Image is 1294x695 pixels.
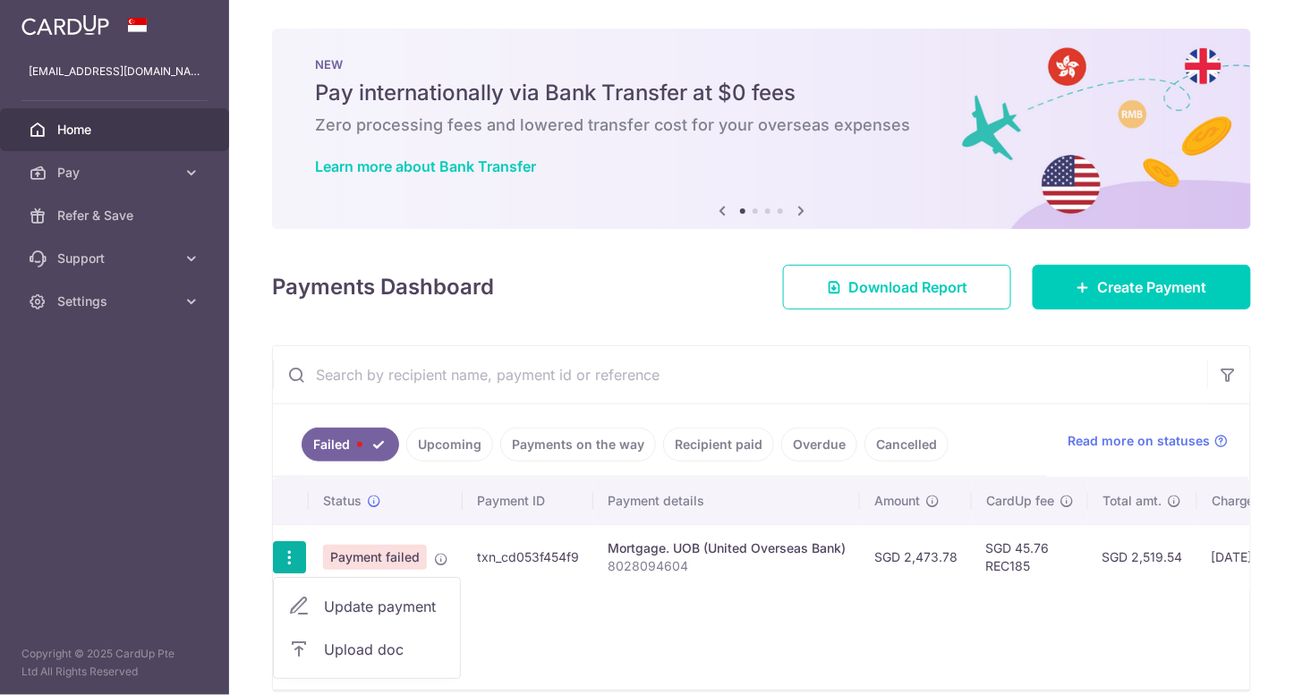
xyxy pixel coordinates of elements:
a: Upcoming [406,428,493,462]
th: Payment ID [463,478,593,524]
span: Support [57,250,175,267]
span: Create Payment [1098,276,1207,298]
td: txn_cd053f454f9 [463,524,593,589]
a: Create Payment [1033,265,1251,309]
h5: Pay internationally via Bank Transfer at $0 fees [315,79,1208,107]
p: [EMAIL_ADDRESS][DOMAIN_NAME] [29,63,200,81]
span: Amount [874,492,920,510]
div: Mortgage. UOB (United Overseas Bank) [608,539,846,557]
span: Download Report [848,276,967,298]
a: Read more on statuses [1068,432,1229,450]
a: Payments on the way [500,428,656,462]
a: Recipient paid [663,428,774,462]
a: Failed [302,428,399,462]
td: SGD 2,519.54 [1088,524,1197,589]
h4: Payments Dashboard [272,271,494,303]
p: 8028094604 [608,557,846,575]
a: Cancelled [864,428,949,462]
span: Status [323,492,362,510]
img: CardUp [21,14,109,36]
img: Bank transfer banner [272,29,1251,229]
span: Payment failed [323,545,427,570]
span: Pay [57,164,175,182]
a: Download Report [783,265,1011,309]
a: Overdue [781,428,857,462]
th: Payment details [593,478,860,524]
a: Learn more about Bank Transfer [315,157,536,175]
td: SGD 2,473.78 [860,524,972,589]
p: NEW [315,57,1208,72]
span: Home [57,121,175,139]
h6: Zero processing fees and lowered transfer cost for your overseas expenses [315,114,1208,136]
td: SGD 45.76 REC185 [972,524,1088,589]
span: CardUp fee [986,492,1054,510]
span: Refer & Save [57,207,175,225]
input: Search by recipient name, payment id or reference [273,346,1207,403]
span: Total amt. [1102,492,1162,510]
span: Settings [57,292,175,310]
span: Charge date [1212,492,1285,510]
span: Read more on statuses [1068,432,1211,450]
